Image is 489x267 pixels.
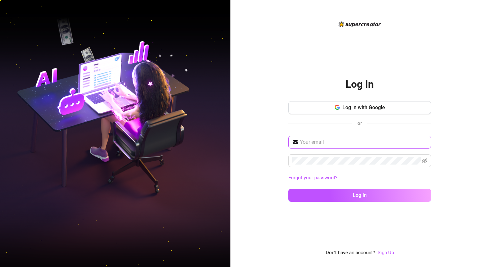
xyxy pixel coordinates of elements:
[346,78,374,91] h2: Log In
[288,101,431,114] button: Log in with Google
[339,21,381,27] img: logo-BBDzfeDw.svg
[378,249,394,257] a: Sign Up
[422,158,427,163] span: eye-invisible
[288,175,337,181] a: Forgot your password?
[378,250,394,255] a: Sign Up
[288,189,431,202] button: Log in
[353,192,367,198] span: Log in
[357,120,362,126] span: or
[288,174,431,182] a: Forgot your password?
[326,249,375,257] span: Don't have an account?
[300,138,427,146] input: Your email
[342,104,385,110] span: Log in with Google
